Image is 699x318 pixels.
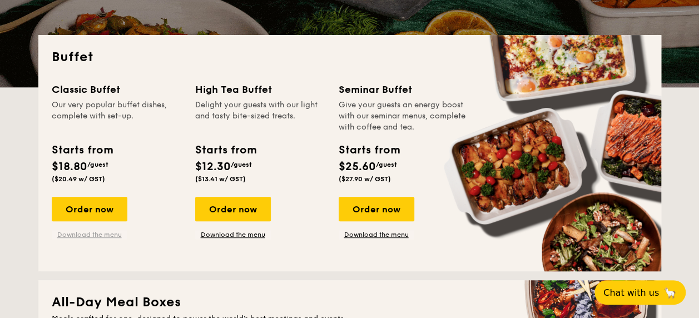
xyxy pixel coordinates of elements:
[87,161,108,168] span: /guest
[52,294,648,311] h2: All-Day Meal Boxes
[231,161,252,168] span: /guest
[195,197,271,221] div: Order now
[195,100,325,133] div: Delight your guests with our light and tasty bite-sized treats.
[376,161,397,168] span: /guest
[339,175,391,183] span: ($27.90 w/ GST)
[195,160,231,173] span: $12.30
[603,287,659,298] span: Chat with us
[195,82,325,97] div: High Tea Buffet
[339,230,414,239] a: Download the menu
[52,82,182,97] div: Classic Buffet
[52,230,127,239] a: Download the menu
[52,142,112,158] div: Starts from
[195,175,246,183] span: ($13.41 w/ GST)
[339,160,376,173] span: $25.60
[195,142,256,158] div: Starts from
[339,142,399,158] div: Starts from
[339,197,414,221] div: Order now
[52,48,648,66] h2: Buffet
[52,197,127,221] div: Order now
[663,286,677,299] span: 🦙
[52,160,87,173] span: $18.80
[195,230,271,239] a: Download the menu
[339,100,469,133] div: Give your guests an energy boost with our seminar menus, complete with coffee and tea.
[52,175,105,183] span: ($20.49 w/ GST)
[339,82,469,97] div: Seminar Buffet
[594,280,686,305] button: Chat with us🦙
[52,100,182,133] div: Our very popular buffet dishes, complete with set-up.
